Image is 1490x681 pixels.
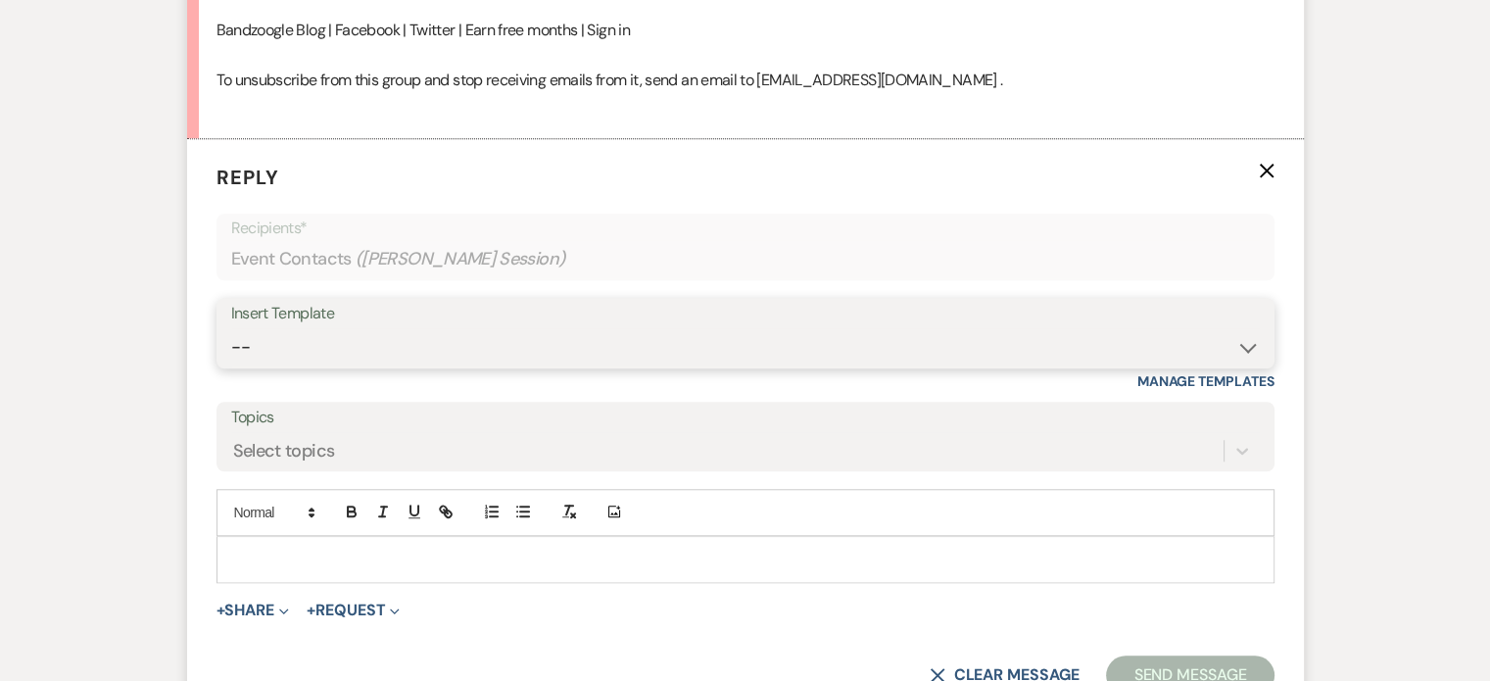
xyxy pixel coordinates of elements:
button: Request [307,603,400,618]
span: + [216,603,225,618]
div: Event Contacts [231,240,1260,278]
span: ( [PERSON_NAME] Session ) [356,246,566,272]
a: Manage Templates [1137,372,1274,390]
div: Insert Template [231,300,1260,328]
label: Topics [231,404,1260,432]
div: Select topics [233,437,335,463]
span: Reply [216,165,279,190]
span: + [307,603,315,618]
button: Share [216,603,290,618]
p: Recipients* [231,216,1260,241]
